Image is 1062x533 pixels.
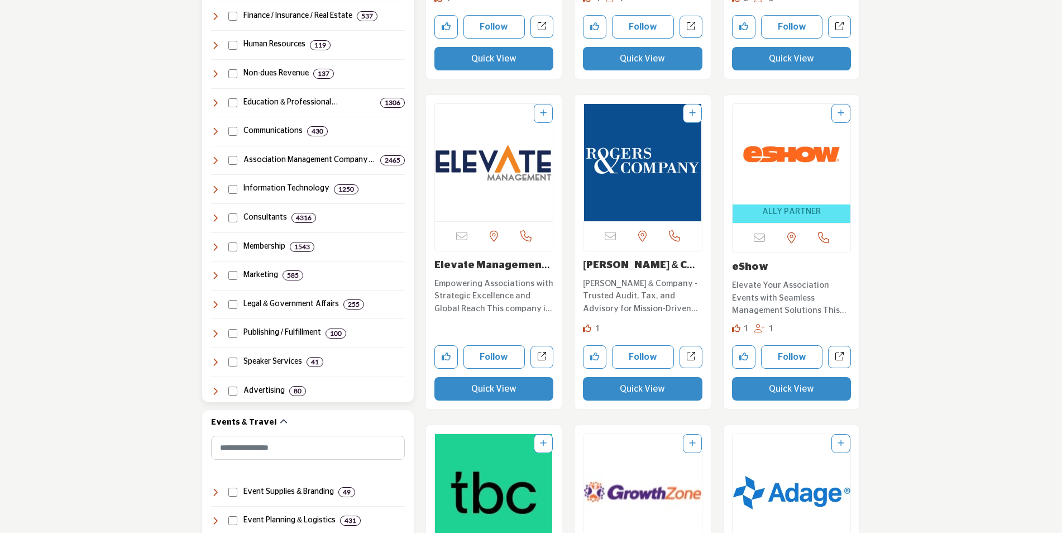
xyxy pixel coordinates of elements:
[294,243,310,251] b: 1543
[326,329,346,339] div: 100 Results For Publishing / Fulfillment
[330,330,342,337] b: 100
[595,325,600,333] span: 1
[744,325,749,333] span: 1
[228,12,237,21] input: Select Finance / Insurance / Real Estate checkbox
[338,185,354,193] b: 1250
[583,345,606,369] button: Like company
[540,440,547,448] a: Add To List
[583,278,702,316] p: [PERSON_NAME] & Company - Trusted Audit, Tax, and Advisory for Mission-Driven Organizations At [P...
[228,329,237,338] input: Select Publishing / Fulfillment checkbox
[310,40,331,50] div: 119 Results For Human Resources
[291,213,316,223] div: 4316 Results For Consultants
[680,346,702,369] a: Open rogers-company-pllc in new tab
[338,487,355,497] div: 49 Results For Event Supplies & Branding
[287,272,299,279] b: 585
[228,488,237,497] input: Select Event Supplies & Branding checkbox
[385,156,400,164] b: 2465
[345,517,356,525] b: 431
[243,270,278,281] h4: Marketing: Strategies and services for audience acquisition, branding, research, and digital and ...
[228,271,237,280] input: Select Marketing checkbox
[540,110,547,117] a: Add To List
[530,346,553,369] a: Open elevate-management-company in new tab
[680,16,702,39] a: Open insight-guide in new tab
[434,275,554,316] a: Empowering Associations with Strategic Excellence and Global Reach This company is a leading prov...
[228,387,237,396] input: Select Advertising checkbox
[732,47,851,70] button: Quick View
[340,516,361,526] div: 431 Results For Event Planning & Logistics
[243,11,352,22] h4: Finance / Insurance / Real Estate: Financial management, accounting, insurance, banking, payroll,...
[732,345,755,369] button: Like company
[463,15,525,39] button: Follow
[385,99,400,107] b: 1306
[761,15,823,39] button: Follow
[228,98,237,107] input: Select Education & Professional Development checkbox
[732,15,755,39] button: Like company
[434,260,550,283] a: Elevate Management C...
[228,41,237,50] input: Select Human Resources checkbox
[434,377,554,401] button: Quick View
[314,41,326,49] b: 119
[243,356,302,368] h4: Speaker Services: Expert speakers, coaching, and leadership development programs, along with spea...
[289,386,306,396] div: 80 Results For Advertising
[228,358,237,367] input: Select Speaker Services checkbox
[243,126,303,137] h4: Communications: Services for messaging, public relations, video production, webinars, and content...
[243,68,309,79] h4: Non-dues Revenue: Programs like affinity partnerships, sponsorships, and other revenue-generating...
[343,299,364,310] div: 255 Results For Legal & Government Affairs
[732,261,851,274] h3: eShow
[211,436,405,460] input: Search Category
[583,104,702,221] img: Rogers & Company PLLC
[357,11,377,21] div: 537 Results For Finance / Insurance / Real Estate
[343,488,351,496] b: 49
[434,47,554,70] button: Quick View
[732,279,851,317] p: Elevate Your Association Events with Seamless Management Solutions This company specializes in pr...
[243,241,285,253] h4: Membership: Services and strategies for member engagement, retention, communication, and research...
[583,377,702,401] button: Quick View
[762,206,821,218] span: ALLY PARTNER
[228,516,237,525] input: Select Event Planning & Logistics checkbox
[313,69,334,79] div: 137 Results For Non-dues Revenue
[434,15,458,39] button: Like company
[312,127,323,135] b: 430
[828,16,851,39] a: Open asae-business-solutions in new tab
[311,358,319,366] b: 41
[243,386,285,397] h4: Advertising: Agencies, services, and promotional products that help organizations enhance brand v...
[434,260,554,272] h3: Elevate Management Company
[228,127,237,136] input: Select Communications checkbox
[612,345,674,369] button: Follow
[689,110,696,117] a: Add To List
[228,242,237,251] input: Select Membership checkbox
[243,183,329,194] h4: Information Technology: Technology solutions, including software, cybersecurity, cloud computing,...
[243,327,321,339] h4: Publishing / Fulfillment: Solutions for creating, distributing, and managing publications, direct...
[348,301,360,308] b: 255
[290,242,314,252] div: 1543 Results For Membership
[380,98,405,108] div: 1306 Results For Education & Professional Development
[761,345,823,369] button: Follow
[243,155,376,166] h4: Association Management Company (AMC): Professional management, strategic guidance, and operationa...
[435,104,553,221] img: Elevate Management Company
[307,357,323,367] div: 41 Results For Speaker Services
[733,104,851,204] img: eShow
[838,440,844,448] a: Add To List
[243,97,376,108] h4: Education & Professional Development: Training, certification, career development, and learning s...
[243,515,336,526] h4: Event Planning & Logistics: Event planning, venue selection, and on-site management for meetings,...
[732,262,768,272] a: eShow
[583,260,695,283] a: [PERSON_NAME] & Company PLL...
[283,270,303,280] div: 585 Results For Marketing
[228,300,237,309] input: Select Legal & Government Affairs checkbox
[243,212,287,223] h4: Consultants: Expert guidance across various areas, including technology, marketing, leadership, f...
[732,277,851,317] a: Elevate Your Association Events with Seamless Management Solutions This company specializes in pr...
[769,325,774,333] span: 1
[294,387,302,395] b: 80
[583,104,702,221] a: Open Listing in new tab
[583,15,606,39] button: Like company
[380,155,405,165] div: 2465 Results For Association Management Company (AMC)
[307,126,328,136] div: 430 Results For Communications
[434,278,554,316] p: Empowering Associations with Strategic Excellence and Global Reach This company is a leading prov...
[689,440,696,448] a: Add To List
[733,104,851,223] a: Open Listing in new tab
[228,185,237,194] input: Select Information Technology checkbox
[828,346,851,369] a: Open eshow in new tab
[296,214,312,222] b: 4316
[243,39,305,50] h4: Human Resources: Services and solutions for employee management, benefits, recruiting, compliance...
[583,324,591,332] i: Like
